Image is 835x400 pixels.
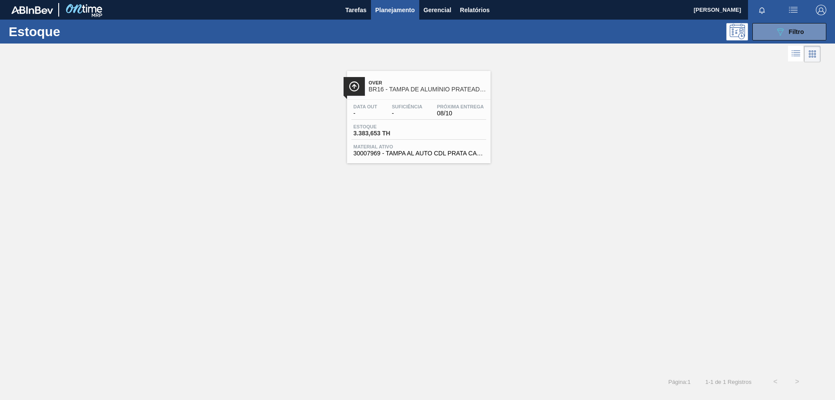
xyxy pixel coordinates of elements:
span: Planejamento [375,5,415,15]
button: < [765,371,786,393]
img: TNhmsLtSVTkK8tSr43FrP2fwEKptu5GPRR3wAAAABJRU5ErkJggg== [11,6,53,14]
h1: Estoque [9,27,139,37]
span: BR16 - TAMPA DE ALUMÍNIO PRATEADA CANPACK CDL [369,86,486,93]
span: Over [369,80,486,85]
span: Suficiência [392,104,422,109]
span: 1 - 1 de 1 Registros [704,379,751,385]
button: > [786,371,808,393]
img: Ícone [349,81,360,92]
img: userActions [788,5,798,15]
span: Página : 1 [668,379,691,385]
button: Notificações [748,4,776,16]
div: Pogramando: nenhum usuário selecionado [726,23,748,40]
span: Data out [354,104,377,109]
div: Visão em Lista [788,46,804,62]
span: - [354,110,377,117]
span: Filtro [789,28,804,35]
div: Visão em Cards [804,46,821,62]
span: Próxima Entrega [437,104,484,109]
button: Filtro [752,23,826,40]
span: Material ativo [354,144,484,149]
span: Estoque [354,124,414,129]
span: 3.383,653 TH [354,130,414,137]
span: 30007969 - TAMPA AL AUTO CDL PRATA CANPACK [354,150,484,157]
span: Gerencial [424,5,451,15]
span: 08/10 [437,110,484,117]
a: ÍconeOverBR16 - TAMPA DE ALUMÍNIO PRATEADA CANPACK CDLData out-Suficiência-Próxima Entrega08/10Es... [341,64,495,163]
span: Relatórios [460,5,490,15]
img: Logout [816,5,826,15]
span: Tarefas [345,5,367,15]
span: - [392,110,422,117]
